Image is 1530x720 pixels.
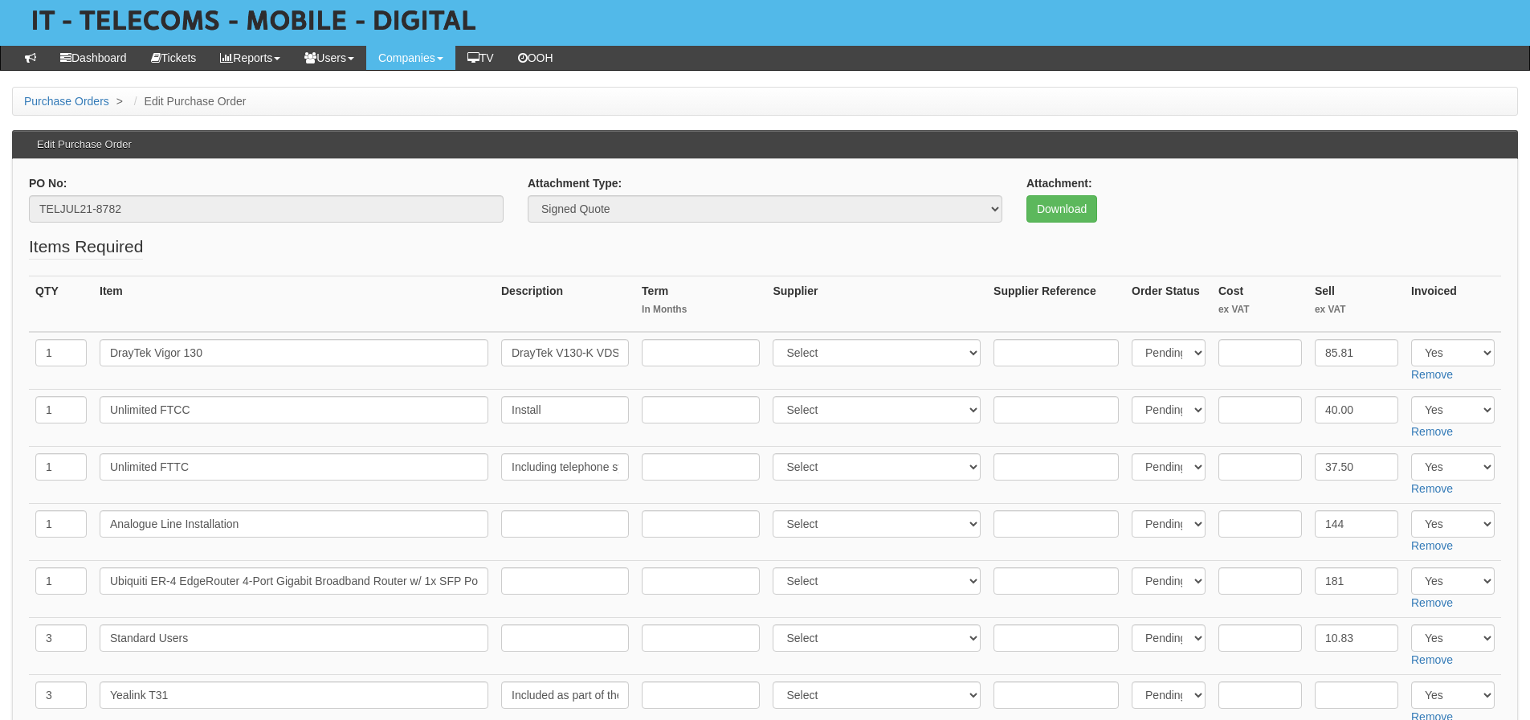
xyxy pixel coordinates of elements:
[1212,276,1308,332] th: Cost
[130,93,247,109] li: Edit Purchase Order
[93,276,495,332] th: Item
[208,46,292,70] a: Reports
[1315,303,1398,317] small: ex VAT
[1308,276,1405,332] th: Sell
[29,175,67,191] label: PO No:
[1026,195,1097,223] a: Download
[366,46,455,70] a: Companies
[1411,482,1453,495] a: Remove
[1411,596,1453,609] a: Remove
[495,276,635,332] th: Description
[48,46,139,70] a: Dashboard
[766,276,987,332] th: Supplier
[29,276,93,332] th: QTY
[1125,276,1212,332] th: Order Status
[1411,653,1453,666] a: Remove
[1026,175,1092,191] label: Attachment:
[112,95,127,108] span: >
[987,276,1125,332] th: Supplier Reference
[139,46,209,70] a: Tickets
[1411,539,1453,552] a: Remove
[635,276,766,332] th: Term
[506,46,565,70] a: OOH
[29,235,143,260] legend: Items Required
[29,131,140,158] h3: Edit Purchase Order
[1218,303,1302,317] small: ex VAT
[1405,276,1501,332] th: Invoiced
[24,95,109,108] a: Purchase Orders
[642,303,760,317] small: In Months
[1411,368,1453,381] a: Remove
[292,46,366,70] a: Users
[1411,425,1453,438] a: Remove
[455,46,506,70] a: TV
[528,175,622,191] label: Attachment Type:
